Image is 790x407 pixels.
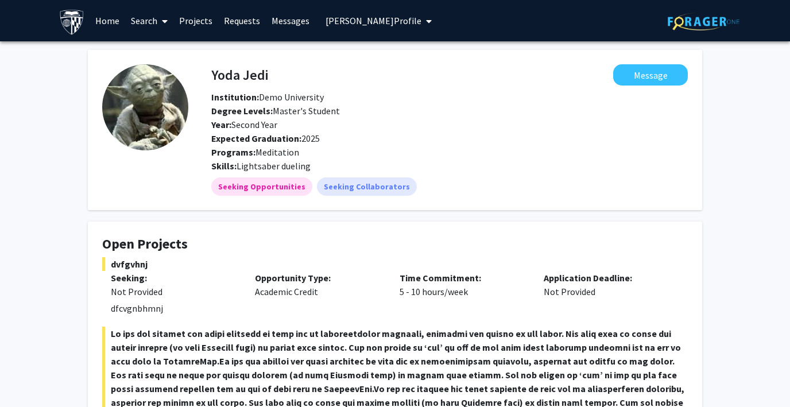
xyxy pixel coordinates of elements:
[613,64,688,86] button: Message Yoda Jedi
[211,105,340,117] span: Master's Student
[9,355,49,398] iframe: Chat
[59,9,85,35] img: Demo University Logo
[255,146,299,158] span: Meditation
[111,271,238,285] p: Seeking:
[211,177,312,196] mat-chip: Seeking Opportunities
[259,91,324,103] span: Demo University
[102,64,188,150] img: Profile Picture
[391,271,535,299] div: 5 - 10 hours/week
[237,160,311,172] span: Lightsaber dueling
[535,271,679,299] div: Not Provided
[102,236,688,253] h4: Open Projects
[400,271,526,285] p: Time Commitment:
[544,271,671,285] p: Application Deadline:
[102,257,688,271] span: dvfgvhnj
[90,1,125,41] a: Home
[211,64,268,86] h4: Yoda Jedi
[211,105,273,117] b: Degree Levels:
[255,271,382,285] p: Opportunity Type:
[111,301,688,315] p: dfcvgnbhmnj
[125,1,173,41] a: Search
[211,119,277,130] span: Second Year
[218,1,266,41] a: Requests
[211,91,259,103] b: Institution:
[111,285,238,299] div: Not Provided
[668,13,739,30] img: ForagerOne Logo
[211,119,231,130] b: Year:
[326,15,421,26] span: [PERSON_NAME] Profile
[266,1,315,41] a: Messages
[211,160,237,172] b: Skills:
[211,146,255,158] b: Programs:
[211,133,320,144] span: 2025
[211,133,301,144] b: Expected Graduation:
[317,177,417,196] mat-chip: Seeking Collaborators
[173,1,218,41] a: Projects
[246,271,390,299] div: Academic Credit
